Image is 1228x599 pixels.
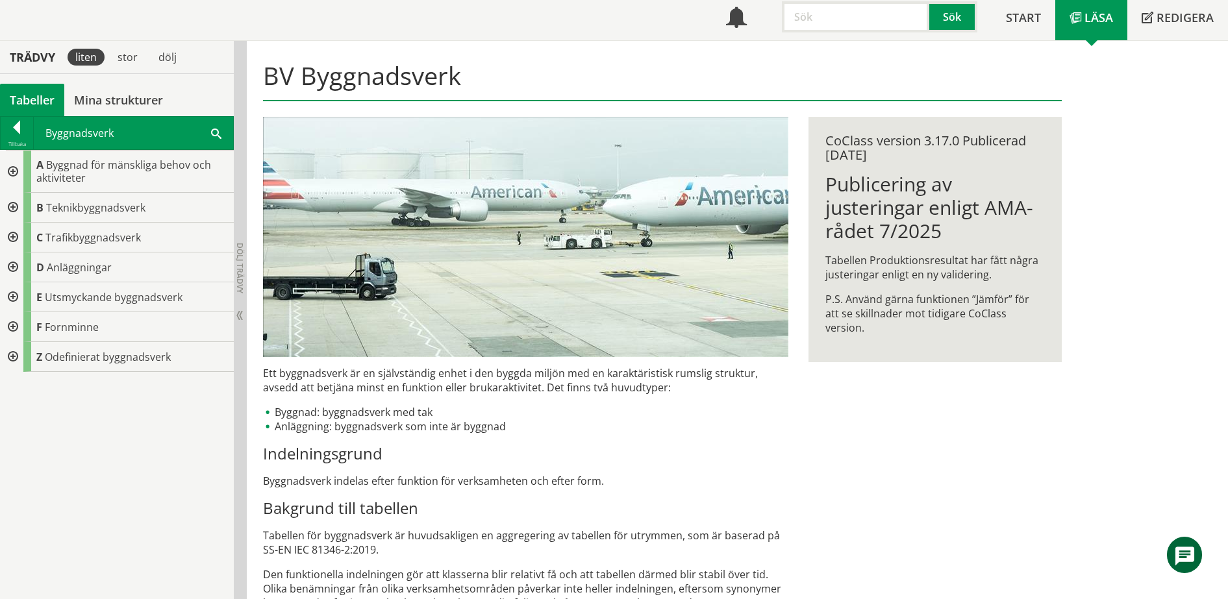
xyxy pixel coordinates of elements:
[64,84,173,116] a: Mina strukturer
[211,126,221,140] span: Sök i tabellen
[263,444,788,463] h3: Indelningsgrund
[1,139,33,149] div: Tillbaka
[47,260,112,275] span: Anläggningar
[825,173,1044,243] h1: Publicering av justeringar enligt AMA-rådet 7/2025
[45,290,182,304] span: Utsmyckande byggnadsverk
[825,253,1044,282] p: Tabellen Produktionsresultat har fått några justeringar enligt en ny validering.
[36,158,211,185] span: Byggnad för mänskliga behov och aktiviteter
[36,158,44,172] span: A
[825,292,1044,335] p: P.S. Använd gärna funktionen ”Jämför” för att se skillnader mot tidigare CoClass version.
[45,320,99,334] span: Fornminne
[782,1,929,32] input: Sök
[263,117,788,357] img: flygplatsbana.jpg
[1084,10,1113,25] span: Läsa
[151,49,184,66] div: dölj
[263,61,1061,101] h1: BV Byggnadsverk
[110,49,145,66] div: stor
[68,49,105,66] div: liten
[263,405,788,419] li: Byggnad: byggnadsverk med tak
[263,528,788,557] p: Tabellen för byggnadsverk är huvudsakligen en aggregering av tabellen för utrymmen, som är basera...
[46,201,145,215] span: Teknikbyggnadsverk
[1006,10,1041,25] span: Start
[234,243,245,293] span: Dölj trädvy
[36,320,42,334] span: F
[3,50,62,64] div: Trädvy
[263,498,788,518] h3: Bakgrund till tabellen
[1157,10,1214,25] span: Redigera
[263,419,788,434] li: Anläggning: byggnadsverk som inte är byggnad
[825,134,1044,162] div: CoClass version 3.17.0 Publicerad [DATE]
[36,260,44,275] span: D
[36,350,42,364] span: Z
[36,290,42,304] span: E
[726,8,747,29] span: Notifikationer
[929,1,977,32] button: Sök
[36,230,43,245] span: C
[36,201,44,215] span: B
[45,350,171,364] span: Odefinierat byggnadsverk
[34,117,233,149] div: Byggnadsverk
[45,230,141,245] span: Trafikbyggnadsverk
